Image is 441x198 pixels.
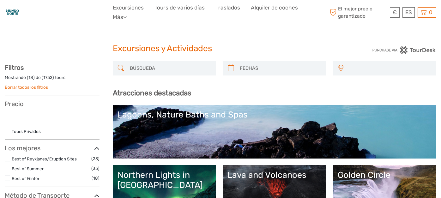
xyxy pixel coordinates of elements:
span: 0 [428,9,433,15]
span: (35) [91,165,100,172]
a: Best of Summer [12,166,44,171]
div: Lagoons, Nature Baths and Spas [118,110,432,120]
div: ES [402,7,415,18]
a: Borrar todos los filtros [5,85,48,90]
span: (23) [91,155,100,162]
label: 18 [28,75,33,81]
b: Atracciones destacadas [113,89,191,97]
a: Alquiler de coches [251,3,298,12]
span: € [393,9,397,15]
a: Excursiones [113,3,144,12]
img: 2256-32daada7-f3b2-4e9b-853a-ba67a26b8b24_logo_small.jpg [5,5,20,20]
span: (18) [92,175,100,182]
a: Lagoons, Nature Baths and Spas [118,110,432,154]
strong: Filtros [5,64,24,71]
input: FECHAS [237,63,323,74]
h3: Precio [5,100,100,108]
div: Northern Lights in [GEOGRAPHIC_DATA] [118,170,212,190]
a: Best of Reykjanes/Eruption Sites [12,156,77,161]
h3: Los mejores [5,144,100,152]
input: BÚSQUEDA [127,63,213,74]
div: Golden Circle [338,170,432,180]
a: Tours Privados [12,129,41,134]
span: El mejor precio garantizado [329,5,389,19]
div: Lava and Volcanoes [227,170,322,180]
h1: Excursiones y Actividades [113,44,329,54]
a: Traslados [215,3,240,12]
img: PurchaseViaTourDesk.png [372,46,436,54]
a: Tours de varios días [154,3,205,12]
div: Mostrando ( ) de ( ) tours [5,75,100,84]
a: Best of Winter [12,176,39,181]
a: Más [113,13,127,22]
label: 1752 [43,75,52,81]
